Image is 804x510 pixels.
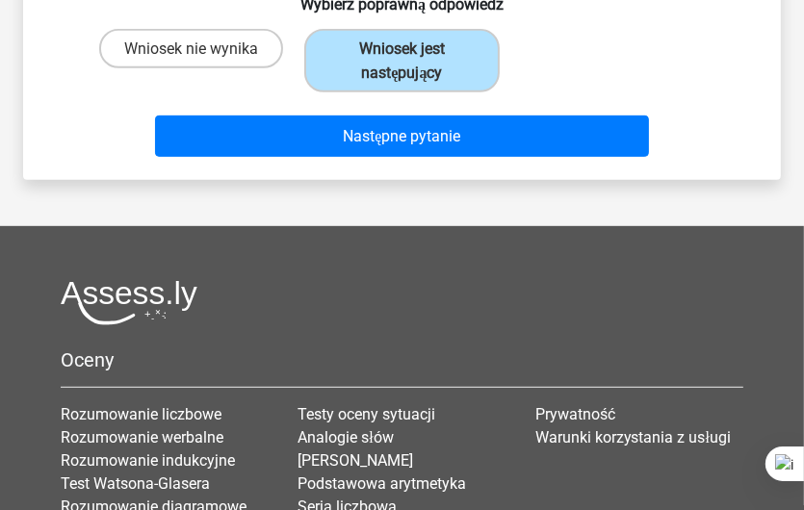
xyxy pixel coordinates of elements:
[343,127,460,145] font: Następne pytanie
[61,428,223,446] a: Rozumowanie werbalne
[298,474,466,493] a: Podstawowa arytmetyka
[61,405,221,423] a: Rozumowanie liczbowe
[155,115,649,157] button: Następne pytanie
[535,428,731,446] a: Warunki korzystania z usługi
[61,474,210,493] a: Test Watsona-Glasera
[124,39,258,58] font: Wniosek nie wynika
[298,405,435,423] a: Testy oceny sytuacji
[535,405,615,423] a: Prywatność
[359,39,445,82] font: Wniosek jest następujący
[298,428,393,446] a: Analogie słów
[61,280,197,325] img: Logo Assessly
[61,451,235,470] a: Rozumowanie indukcyjne
[61,348,114,371] font: Oceny
[298,451,413,470] a: [PERSON_NAME]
